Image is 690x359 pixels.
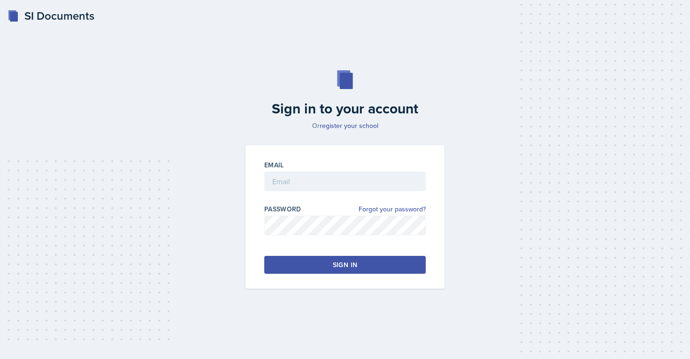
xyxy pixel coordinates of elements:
a: register your school [320,121,378,130]
h2: Sign in to your account [240,100,450,117]
p: Or [240,121,450,130]
label: Password [264,204,301,214]
input: Email [264,172,426,191]
label: Email [264,160,284,170]
a: SI Documents [8,7,94,24]
button: Sign in [264,256,426,274]
a: Forgot your password? [359,204,426,214]
div: Sign in [333,260,357,269]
